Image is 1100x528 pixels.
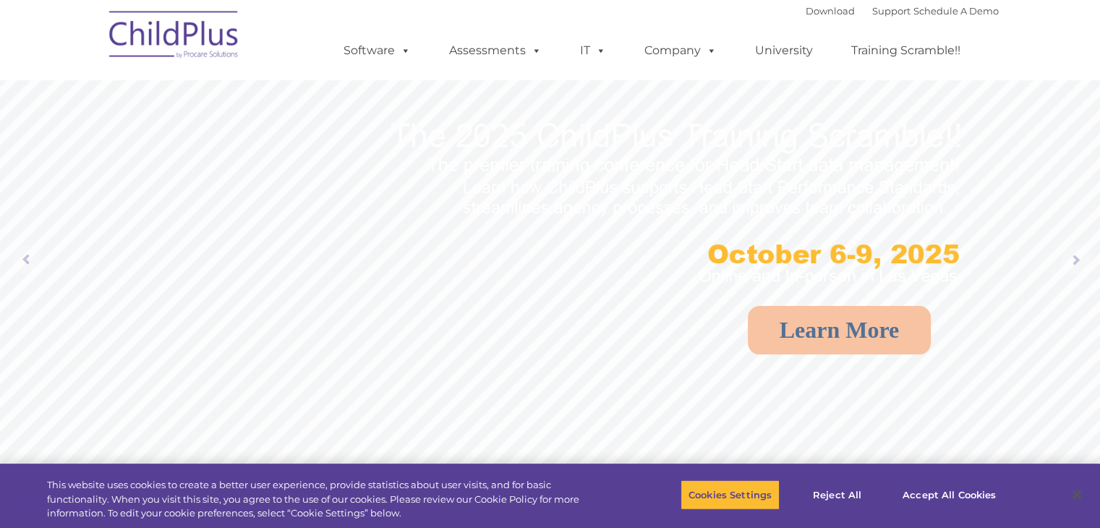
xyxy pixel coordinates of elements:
[1061,479,1093,511] button: Close
[806,5,855,17] a: Download
[837,36,975,65] a: Training Scramble!!
[435,36,556,65] a: Assessments
[741,36,827,65] a: University
[913,5,999,17] a: Schedule A Demo
[102,1,247,73] img: ChildPlus by Procare Solutions
[47,478,605,521] div: This website uses cookies to create a better user experience, provide statistics about user visit...
[872,5,911,17] a: Support
[681,480,780,510] button: Cookies Settings
[630,36,731,65] a: Company
[748,306,931,354] a: Learn More
[895,480,1004,510] button: Accept All Cookies
[329,36,425,65] a: Software
[566,36,621,65] a: IT
[806,5,999,17] font: |
[792,480,882,510] button: Reject All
